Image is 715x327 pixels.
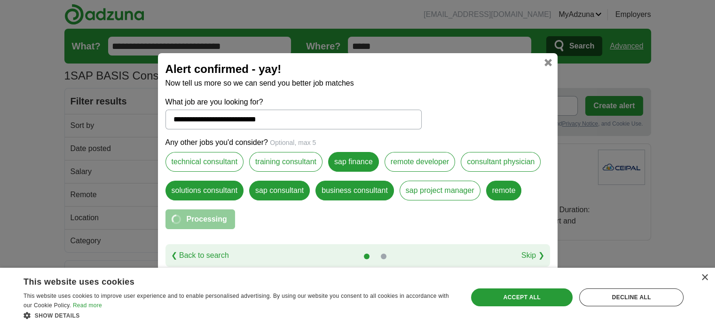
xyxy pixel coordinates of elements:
[400,181,480,200] label: sap project manager
[165,137,550,148] p: Any other jobs you'd consider?
[24,311,455,320] div: Show details
[385,152,456,172] label: remote developer
[35,312,80,319] span: Show details
[73,302,102,309] a: Read more, opens a new window
[165,209,235,229] button: Processing
[165,152,244,172] label: technical consultant
[579,288,684,306] div: Decline all
[486,181,522,200] label: remote
[270,139,316,146] span: Optional, max 5
[461,152,541,172] label: consultant physician
[24,293,449,309] span: This website uses cookies to improve user experience and to enable personalised advertising. By u...
[249,152,322,172] label: training consultant
[165,96,422,108] label: What job are you looking for?
[701,274,708,281] div: Close
[165,61,550,78] h2: Alert confirmed - yay!
[315,181,394,200] label: business consultant
[165,78,550,89] p: Now tell us more so we can send you better job matches
[249,181,310,200] label: sap consultant
[521,250,544,261] a: Skip ❯
[328,152,379,172] label: sap finance
[471,288,573,306] div: Accept all
[171,250,229,261] a: ❮ Back to search
[165,181,244,200] label: solutions consultant
[24,273,431,287] div: This website uses cookies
